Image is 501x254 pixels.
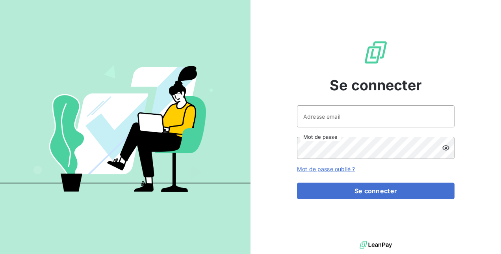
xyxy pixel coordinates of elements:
[297,183,455,199] button: Se connecter
[297,166,355,172] a: Mot de passe oublié ?
[330,75,422,96] span: Se connecter
[360,239,392,251] img: logo
[363,40,388,65] img: Logo LeanPay
[297,105,455,127] input: placeholder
